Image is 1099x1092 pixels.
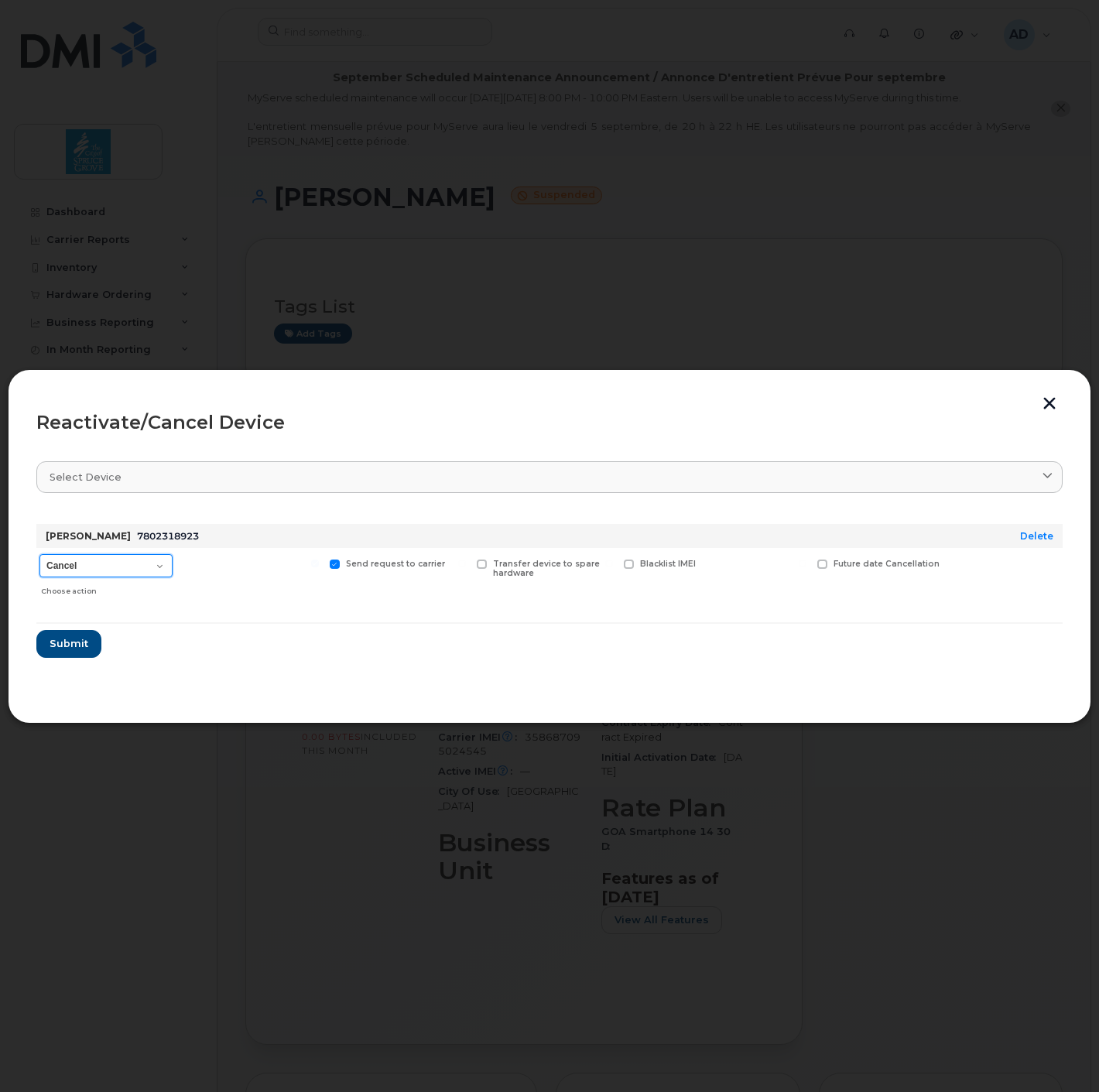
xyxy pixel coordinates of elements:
[834,559,940,569] span: Future date Cancellation
[640,559,696,569] span: Blacklist IMEI
[458,560,466,567] input: Transfer device to spare hardware
[346,559,445,569] span: Send request to carrier
[799,560,806,567] input: Future date Cancellation
[311,560,319,567] input: Send request to carrier
[36,413,1063,432] div: Reactivate/Cancel Device
[605,560,613,567] input: Blacklist IMEI
[1020,530,1053,542] a: Delete
[493,559,600,579] span: Transfer device to spare hardware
